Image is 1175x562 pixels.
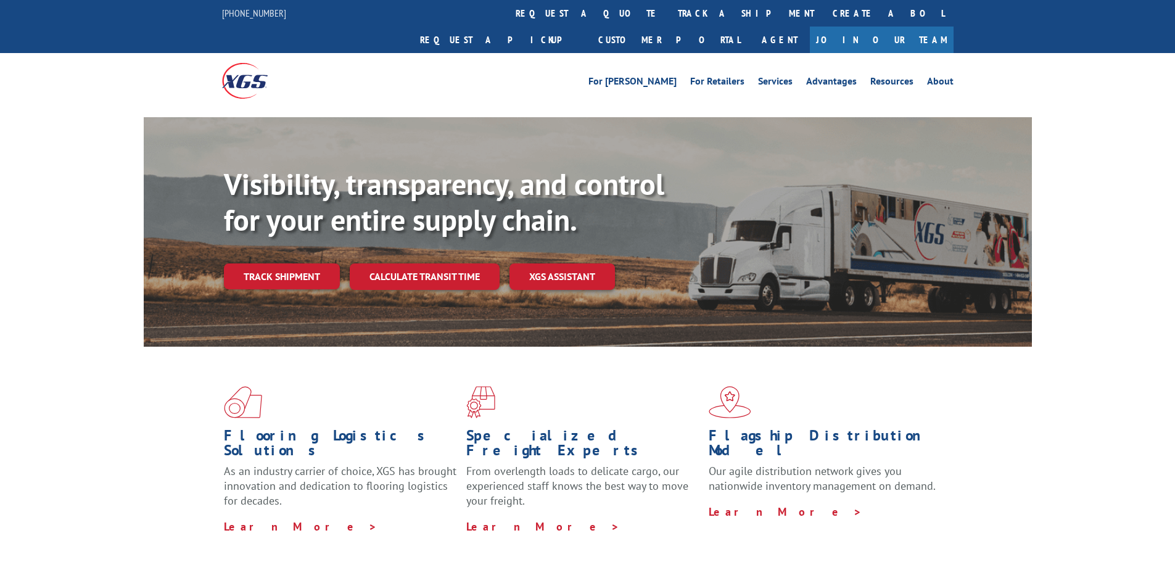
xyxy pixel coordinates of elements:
a: Join Our Team [810,27,954,53]
img: xgs-icon-total-supply-chain-intelligence-red [224,386,262,418]
a: Services [758,76,793,90]
a: Agent [749,27,810,53]
a: Learn More > [466,519,620,534]
a: For [PERSON_NAME] [588,76,677,90]
p: From overlength loads to delicate cargo, our experienced staff knows the best way to move your fr... [466,464,699,519]
h1: Flagship Distribution Model [709,428,942,464]
h1: Specialized Freight Experts [466,428,699,464]
a: [PHONE_NUMBER] [222,7,286,19]
img: xgs-icon-flagship-distribution-model-red [709,386,751,418]
a: About [927,76,954,90]
a: For Retailers [690,76,744,90]
a: Learn More > [709,505,862,519]
span: Our agile distribution network gives you nationwide inventory management on demand. [709,464,936,493]
a: XGS ASSISTANT [509,263,615,290]
a: Customer Portal [589,27,749,53]
a: Track shipment [224,263,340,289]
img: xgs-icon-focused-on-flooring-red [466,386,495,418]
a: Resources [870,76,913,90]
a: Request a pickup [411,27,589,53]
a: Calculate transit time [350,263,500,290]
a: Advantages [806,76,857,90]
b: Visibility, transparency, and control for your entire supply chain. [224,165,664,239]
h1: Flooring Logistics Solutions [224,428,457,464]
a: Learn More > [224,519,377,534]
span: As an industry carrier of choice, XGS has brought innovation and dedication to flooring logistics... [224,464,456,508]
